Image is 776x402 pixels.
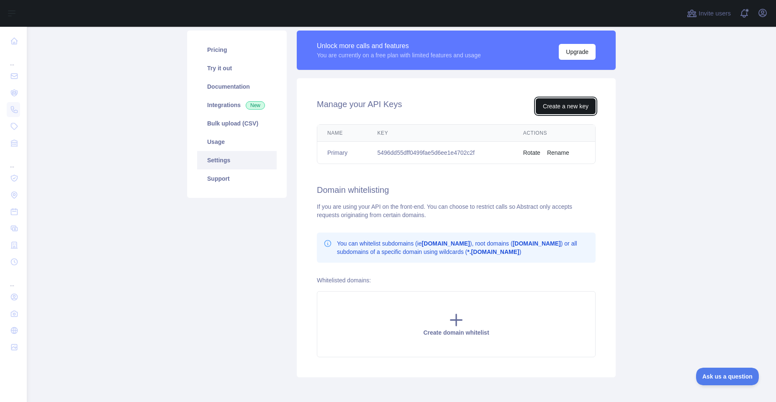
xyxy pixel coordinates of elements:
a: Settings [197,151,277,169]
span: Invite users [699,9,731,18]
b: [DOMAIN_NAME] [513,240,561,247]
div: ... [7,152,20,169]
div: Unlock more calls and features [317,41,481,51]
button: Rotate [523,149,540,157]
th: Actions [513,125,595,142]
div: You are currently on a free plan with limited features and usage [317,51,481,59]
button: Invite users [685,7,732,20]
b: *.[DOMAIN_NAME] [467,248,519,255]
h2: Manage your API Keys [317,98,402,114]
th: Key [367,125,513,142]
div: If you are using your API on the front-end. You can choose to restrict calls so Abstract only acc... [317,202,596,219]
a: Support [197,169,277,188]
h2: Domain whitelisting [317,184,596,196]
button: Create a new key [536,98,596,114]
a: Pricing [197,41,277,59]
p: You can whitelist subdomains (ie ), root domains ( ) or all subdomains of a specific domain using... [337,239,589,256]
div: ... [7,271,20,288]
th: Name [317,125,367,142]
td: 5496dd55dff0499fae5d6ee1e4702c2f [367,142,513,164]
b: [DOMAIN_NAME] [422,240,470,247]
button: Upgrade [559,44,596,60]
button: Rename [547,149,569,157]
div: ... [7,50,20,67]
label: Whitelisted domains: [317,277,371,284]
span: Create domain whitelist [423,329,489,336]
span: New [246,101,265,110]
a: Try it out [197,59,277,77]
a: Integrations New [197,96,277,114]
a: Bulk upload (CSV) [197,114,277,133]
a: Documentation [197,77,277,96]
td: Primary [317,142,367,164]
a: Usage [197,133,277,151]
iframe: Toggle Customer Support [696,368,759,385]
